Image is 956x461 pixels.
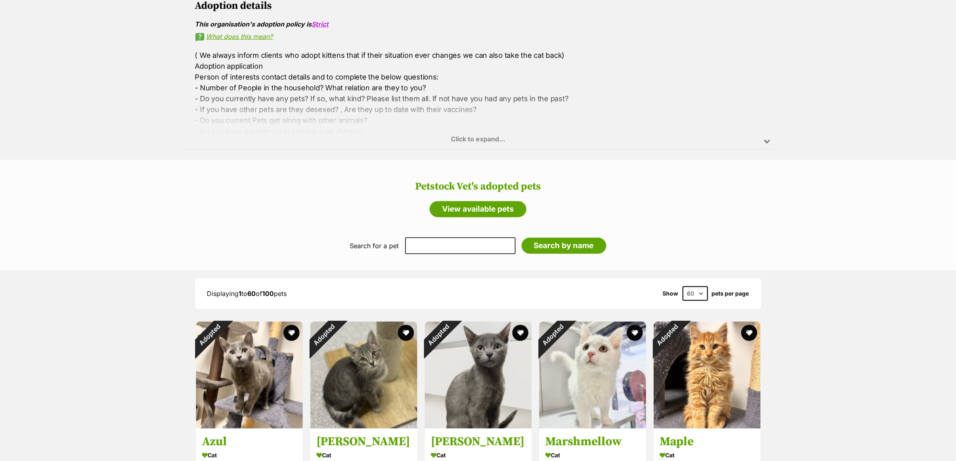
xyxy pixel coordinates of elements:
a: Adopted [196,422,303,430]
h3: Azul [202,434,297,450]
strong: 60 [248,290,256,298]
h2: Petstock Vet's adopted pets [8,181,948,193]
div: Click to expand... [183,87,773,150]
span: Show [663,290,679,297]
strong: 1 [239,290,242,298]
div: This organisation's adoption policy is [195,20,761,28]
div: Adopted [300,311,347,359]
a: Adopted [654,422,760,430]
img: Ariel [310,322,417,428]
label: pets per page [712,290,749,297]
h3: [PERSON_NAME] [431,434,526,450]
h3: Maple [660,434,754,450]
a: Strict [312,20,329,28]
div: Adopted [414,311,462,359]
button: favourite [283,325,300,341]
img: Marshmellow [539,322,646,428]
a: What does this mean? [195,33,761,40]
p: ( We always inform clients who adopt kittens that if their situation ever changes we can also tak... [195,50,761,223]
button: favourite [398,325,414,341]
a: View available pets [430,201,526,217]
button: favourite [741,325,757,341]
h3: Marshmellow [545,434,640,450]
img: Sebastian [425,322,532,428]
button: favourite [627,325,643,341]
button: favourite [512,325,528,341]
div: Adopted [528,311,576,359]
span: Displaying to of pets [207,290,287,298]
a: Adopted [539,422,646,430]
div: Adopted [185,311,233,359]
img: Maple [654,322,760,428]
a: Adopted [310,422,417,430]
a: Adopted [425,422,532,430]
label: Search for a pet [350,242,399,249]
strong: 100 [263,290,274,298]
img: Azul [196,322,303,428]
input: Search by name [522,238,606,254]
div: Adopted [643,311,691,359]
h3: [PERSON_NAME] [316,434,411,450]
